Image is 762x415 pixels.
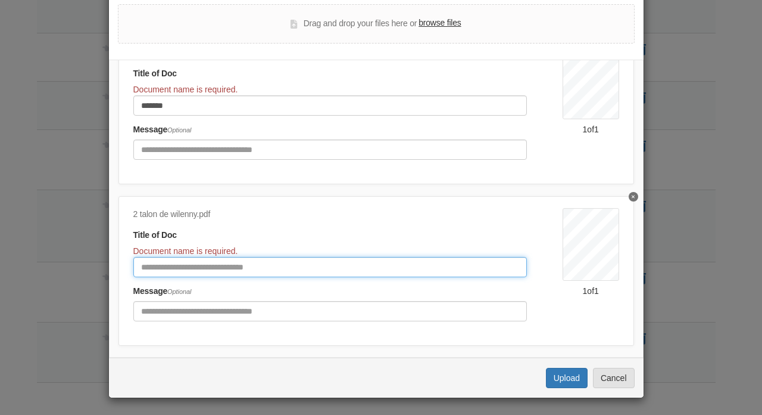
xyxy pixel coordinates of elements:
label: Message [133,285,192,298]
div: 2 talon de wilenny.pdf [133,208,527,221]
label: Message [133,123,192,137]
div: Document name is required. [133,245,527,257]
span: Optional [167,126,191,134]
button: Delete undefined [629,192,638,202]
div: Drag and drop your files here or [291,17,461,31]
label: Title of Doc [133,67,177,80]
button: Cancel [593,368,635,388]
input: Document Title [133,95,527,116]
div: 1 of 1 [563,123,619,135]
div: 1 of 1 [563,285,619,297]
input: Include any comments on this document [133,140,527,160]
span: Optional [167,288,191,295]
input: Include any comments on this document [133,301,527,321]
label: browse files [419,17,461,30]
div: Document name is required. [133,83,527,95]
button: Upload [546,368,588,388]
label: Title of Doc [133,229,177,242]
input: Document Title [133,257,527,277]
